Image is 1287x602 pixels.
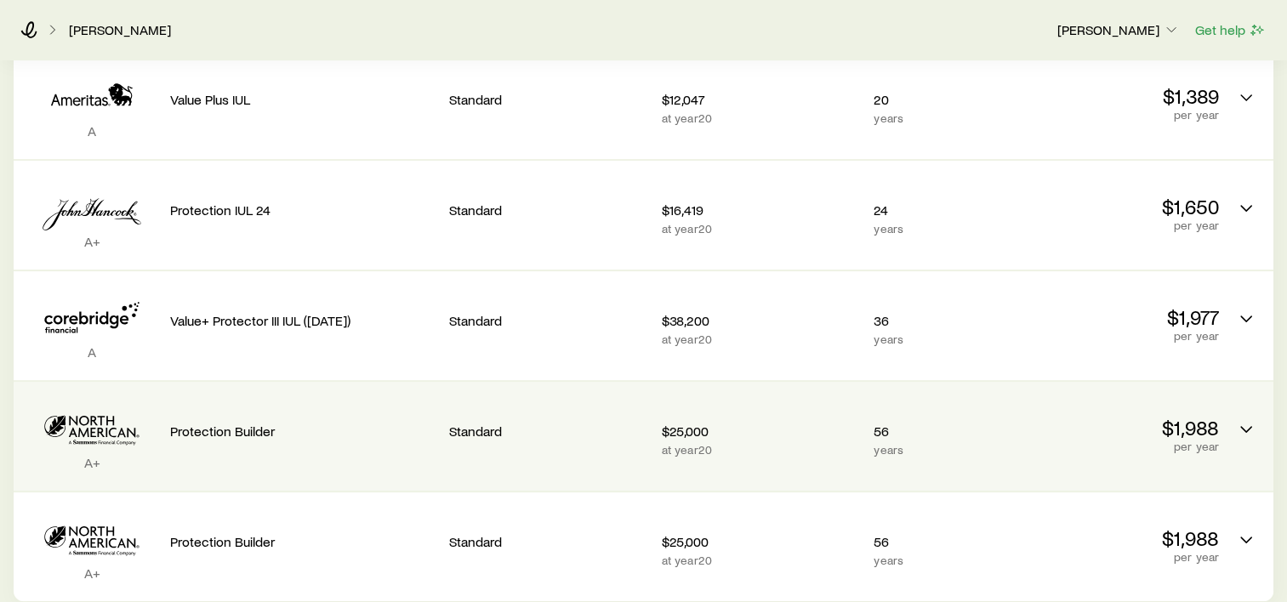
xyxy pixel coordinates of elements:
[170,202,436,219] p: Protection IUL 24
[449,423,648,440] p: Standard
[27,344,157,361] p: A
[1020,305,1219,329] p: $1,977
[874,554,1006,567] p: years
[1194,20,1267,40] button: Get help
[27,233,157,250] p: A+
[662,554,861,567] p: at year 20
[449,312,648,329] p: Standard
[1020,526,1219,550] p: $1,988
[1020,219,1219,232] p: per year
[449,91,648,108] p: Standard
[662,443,861,457] p: at year 20
[1020,84,1219,108] p: $1,389
[874,423,1006,440] p: 56
[874,111,1006,125] p: years
[662,312,861,329] p: $38,200
[874,533,1006,550] p: 56
[1020,108,1219,122] p: per year
[170,312,436,329] p: Value+ Protector III IUL ([DATE])
[1020,550,1219,564] p: per year
[662,533,861,550] p: $25,000
[662,202,861,219] p: $16,419
[1056,20,1181,41] button: [PERSON_NAME]
[68,22,172,38] a: [PERSON_NAME]
[27,454,157,471] p: A+
[170,423,436,440] p: Protection Builder
[1020,416,1219,440] p: $1,988
[874,312,1006,329] p: 36
[874,222,1006,236] p: years
[449,533,648,550] p: Standard
[170,91,436,108] p: Value Plus IUL
[662,111,861,125] p: at year 20
[1057,21,1180,38] p: [PERSON_NAME]
[27,122,157,139] p: A
[662,332,861,346] p: at year 20
[662,423,861,440] p: $25,000
[1020,440,1219,453] p: per year
[27,565,157,582] p: A+
[170,533,436,550] p: Protection Builder
[874,91,1006,108] p: 20
[662,222,861,236] p: at year 20
[449,202,648,219] p: Standard
[1020,195,1219,219] p: $1,650
[874,443,1006,457] p: years
[662,91,861,108] p: $12,047
[874,202,1006,219] p: 24
[874,332,1006,346] p: years
[1020,329,1219,343] p: per year
[14,1,1273,601] div: Permanent quotes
